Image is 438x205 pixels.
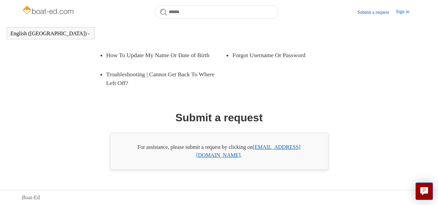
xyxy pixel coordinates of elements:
a: Troubleshooting | Cannot Get Back To Where Left Off? [106,65,226,93]
button: English ([GEOGRAPHIC_DATA]) [10,31,91,37]
a: How To Update My Name Or Date of Birth [106,46,216,65]
a: Sign in [396,8,416,16]
div: For assistance, please submit a request by clicking on . [110,133,328,170]
img: Boat-Ed Help Center home page [22,4,75,17]
a: Submit a request [358,9,396,16]
a: Boat-Ed [22,194,40,202]
button: Live chat [415,182,433,200]
a: Forgot Username Or Password [232,46,342,65]
h1: Submit a request [175,110,263,126]
input: Search [155,5,278,19]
